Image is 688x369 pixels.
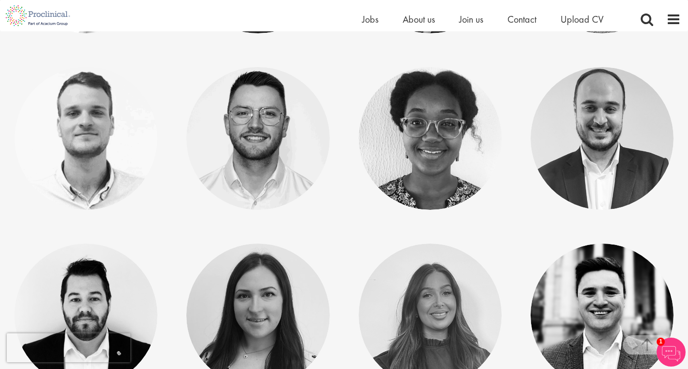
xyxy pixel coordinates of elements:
[362,13,379,26] a: Jobs
[403,13,435,26] a: About us
[657,338,686,367] img: Chatbot
[657,338,665,346] span: 1
[7,333,130,362] iframe: reCAPTCHA
[561,13,604,26] a: Upload CV
[507,13,536,26] a: Contact
[459,13,483,26] a: Join us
